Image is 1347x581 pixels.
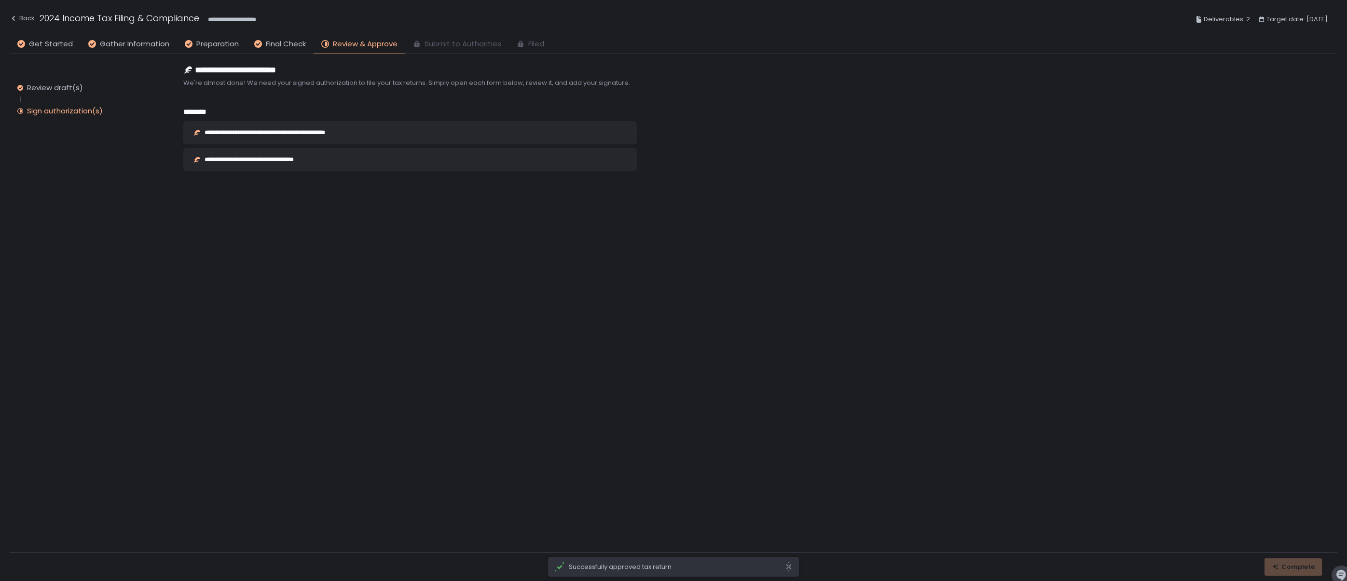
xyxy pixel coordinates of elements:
span: Successfully approved tax return [569,563,785,571]
span: Deliverables: 2 [1204,14,1250,25]
h1: 2024 Income Tax Filing & Compliance [40,12,199,25]
span: Submit to Authorities [425,39,501,50]
span: We're almost done! We need your signed authorization to file your tax returns. Simply open each f... [183,79,637,87]
span: Get Started [29,39,73,50]
div: Back [10,13,35,24]
span: Final Check [266,39,306,50]
svg: close [785,562,793,572]
button: Back [10,12,35,28]
span: Filed [528,39,544,50]
div: Review draft(s) [27,83,83,93]
span: Review & Approve [333,39,398,50]
div: Sign authorization(s) [27,106,103,116]
span: Gather Information [100,39,169,50]
span: Preparation [196,39,239,50]
span: Target date: [DATE] [1266,14,1328,25]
